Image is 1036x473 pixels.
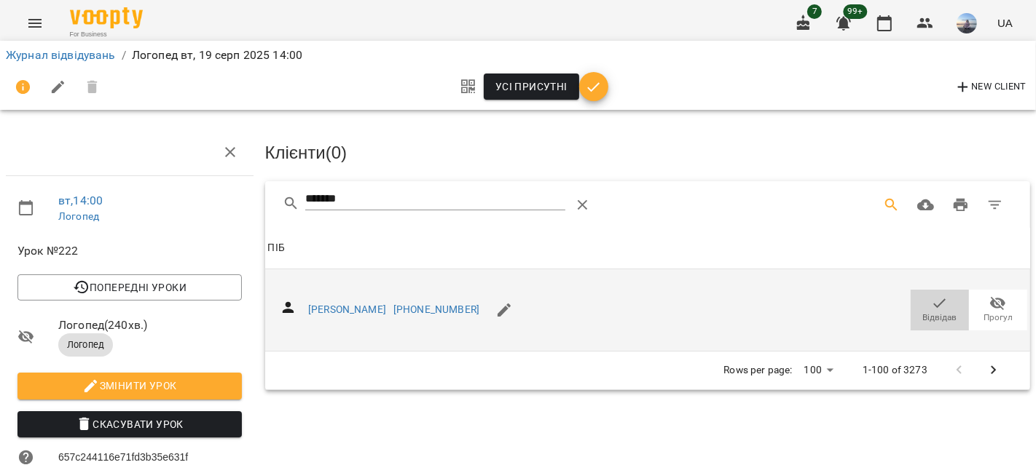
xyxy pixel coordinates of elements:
[29,377,230,394] span: Змінити урок
[132,47,302,64] p: Логопед вт, 19 серп 2025 14:00
[997,15,1013,31] span: UA
[6,48,116,62] a: Журнал відвідувань
[844,4,868,19] span: 99+
[70,30,143,39] span: For Business
[268,239,285,257] div: Sort
[29,279,230,296] span: Попередні уроки
[495,78,568,95] span: Усі присутні
[17,411,242,437] button: Скасувати Урок
[58,317,242,334] span: Логопед ( 240 хв. )
[17,6,52,41] button: Menu
[70,7,143,28] img: Voopty Logo
[6,47,1030,64] nav: breadcrumb
[923,311,957,324] span: Відвідав
[265,143,1031,162] h3: Клієнти ( 0 )
[911,290,969,330] button: Відвідав
[724,363,793,378] p: Rows per page:
[957,13,977,33] img: a5695baeaf149ad4712b46ffea65b4f5.jpg
[308,303,386,315] a: [PERSON_NAME]
[951,76,1030,99] button: New Client
[954,79,1027,96] span: New Client
[58,210,99,222] a: Логопед
[393,303,479,315] a: [PHONE_NUMBER]
[122,47,126,64] li: /
[807,4,822,19] span: 7
[909,188,943,223] button: Завантажити CSV
[17,242,242,260] span: Урок №222
[268,239,1028,257] span: ПІБ
[874,188,909,223] button: Search
[29,416,230,433] span: Скасувати Урок
[943,188,978,223] button: Друк
[978,188,1013,223] button: Фільтр
[798,359,839,381] div: 100
[17,373,242,399] button: Змінити урок
[984,311,1013,324] span: Прогул
[58,338,113,351] span: Логопед
[305,188,565,211] input: Search
[268,239,285,257] div: ПІБ
[484,73,579,100] button: Усі присутні
[969,290,1027,330] button: Прогул
[6,443,254,472] li: 657c244116e71fd3b35e631f
[863,363,927,378] p: 1-100 of 3273
[265,181,1031,228] div: Table Toolbar
[976,353,1011,388] button: Next Page
[992,9,1019,36] button: UA
[17,274,242,301] button: Попередні уроки
[58,194,103,207] a: вт , 14:00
